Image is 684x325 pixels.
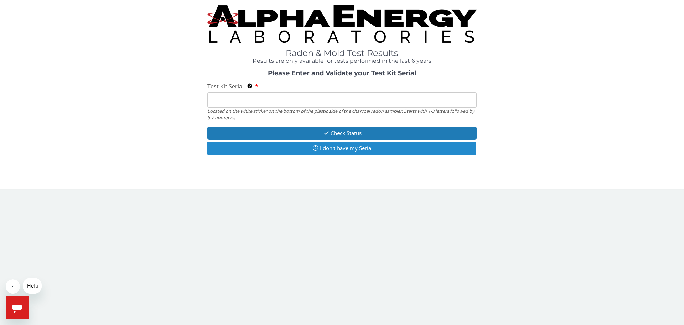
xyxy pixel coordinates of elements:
iframe: Close message [6,279,20,294]
h1: Radon & Mold Test Results [207,49,477,58]
img: TightCrop.jpg [207,5,477,43]
h4: Results are only available for tests performed in the last 6 years [207,58,477,64]
button: I don't have my Serial [207,142,476,155]
iframe: Button to launch messaging window [6,296,28,319]
div: Located on the white sticker on the bottom of the plastic side of the charcoal radon sampler. Sta... [207,108,477,121]
span: Test Kit Serial [207,82,244,90]
strong: Please Enter and Validate your Test Kit Serial [268,69,416,77]
button: Check Status [207,127,477,140]
iframe: Message from company [23,278,42,294]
